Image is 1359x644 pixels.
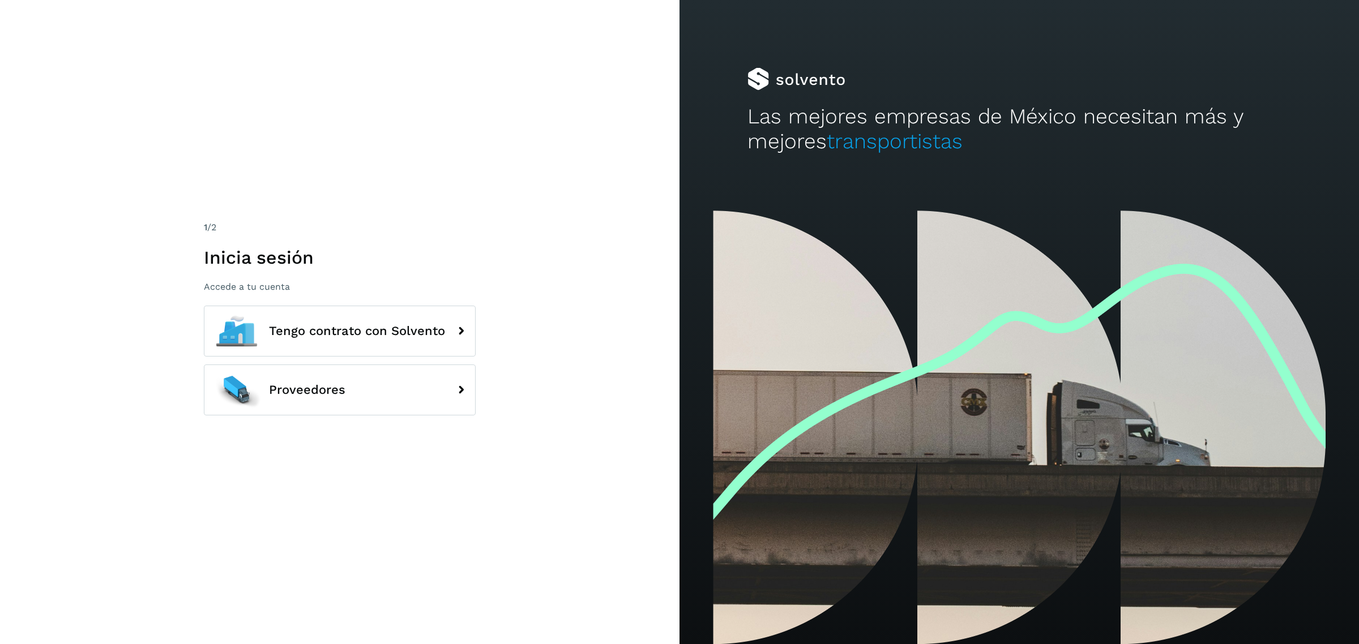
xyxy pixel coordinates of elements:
[747,104,1291,154] h2: Las mejores empresas de México necesitan más y mejores
[204,247,476,268] h1: Inicia sesión
[204,221,476,234] div: /2
[204,364,476,415] button: Proveedores
[269,324,445,338] span: Tengo contrato con Solvento
[204,281,476,292] p: Accede a tu cuenta
[269,383,345,397] span: Proveedores
[204,306,476,357] button: Tengo contrato con Solvento
[204,222,207,233] span: 1
[827,129,963,153] span: transportistas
